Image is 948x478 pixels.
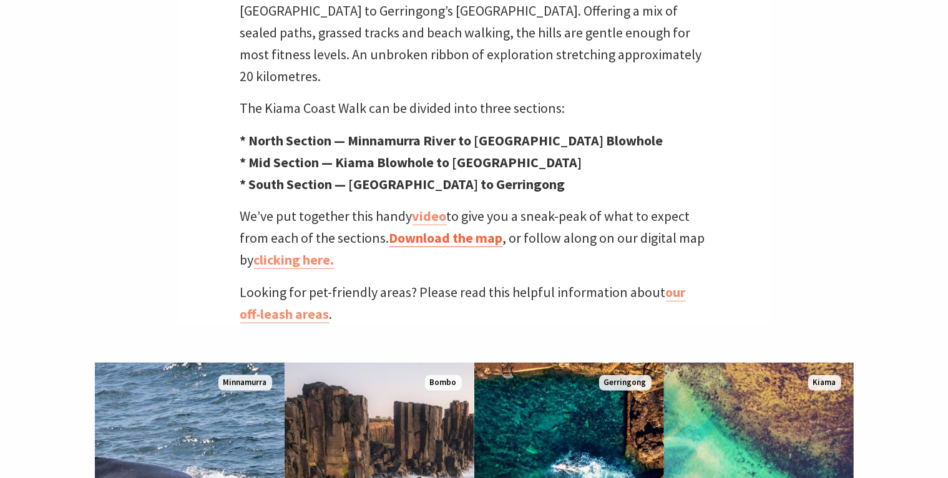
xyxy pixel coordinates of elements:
strong: * South Section — [GEOGRAPHIC_DATA] to Gerringong [240,175,565,193]
span: Kiama [808,375,841,391]
a: Download the map [389,229,503,247]
span: Bombo [425,375,462,391]
strong: * North Section — Minnamurra River to [GEOGRAPHIC_DATA] Blowhole [240,132,663,149]
a: video [413,207,447,225]
p: We’ve put together this handy to give you a sneak-peak of what to expect from each of the section... [240,205,708,271]
strong: * Mid Section — Kiama Blowhole to [GEOGRAPHIC_DATA] [240,154,582,171]
a: clicking here. [254,251,335,269]
p: The Kiama Coast Walk can be divided into three sections: [240,97,708,119]
a: our off-leash areas [240,283,686,323]
p: Looking for pet-friendly areas? Please read this helpful information about . [240,281,708,325]
span: Gerringong [599,375,652,391]
span: Minnamurra [218,375,272,391]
